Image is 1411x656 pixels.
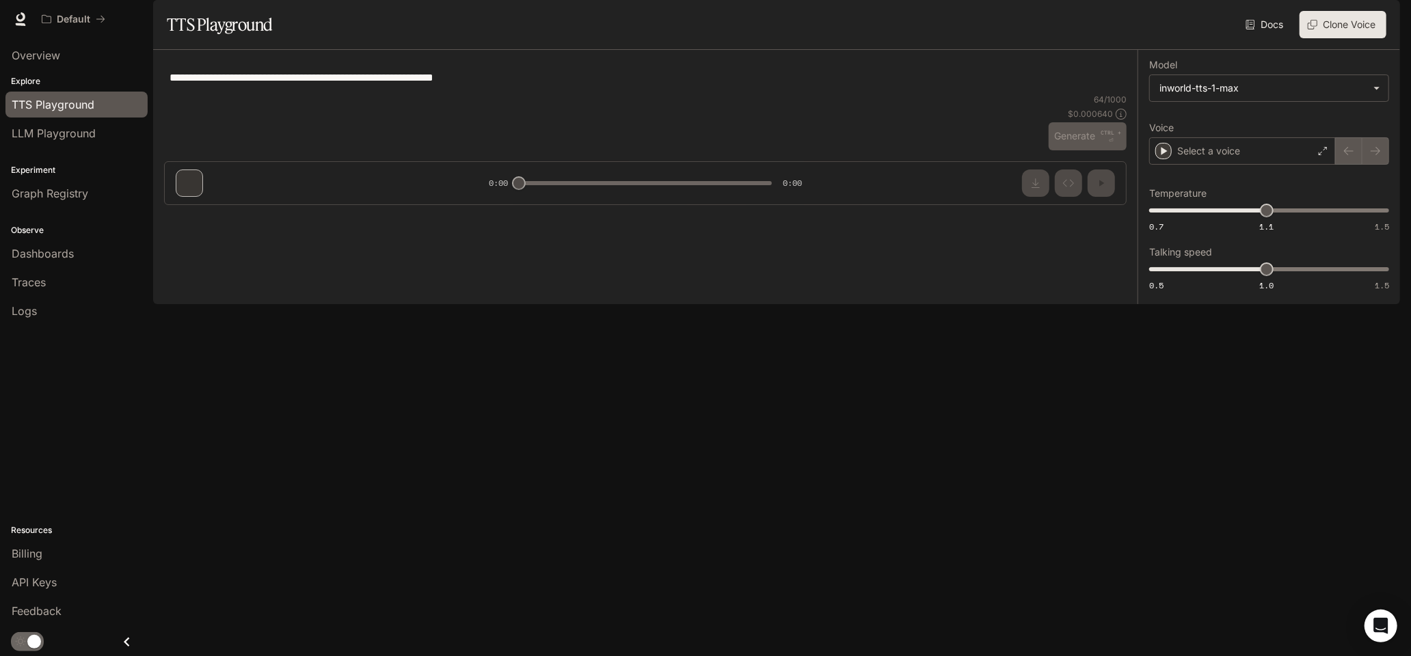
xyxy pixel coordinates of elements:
span: 1.5 [1375,221,1389,232]
span: 0.7 [1149,221,1164,232]
div: inworld-tts-1-max [1150,75,1388,101]
span: 1.5 [1375,279,1389,291]
p: Talking speed [1149,247,1212,257]
button: Clone Voice [1300,11,1386,38]
p: Select a voice [1177,144,1240,158]
p: Model [1149,60,1177,70]
h1: TTS Playground [167,11,273,38]
p: Voice [1149,123,1174,133]
p: $ 0.000640 [1068,108,1113,120]
button: All workspaces [36,5,111,33]
a: Docs [1243,11,1289,38]
span: 1.1 [1259,221,1274,232]
div: inworld-tts-1-max [1159,81,1367,95]
p: Default [57,14,90,25]
p: 64 / 1000 [1094,94,1127,105]
p: Temperature [1149,189,1207,198]
span: 0.5 [1149,279,1164,291]
span: 1.0 [1259,279,1274,291]
div: Open Intercom Messenger [1365,610,1397,642]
